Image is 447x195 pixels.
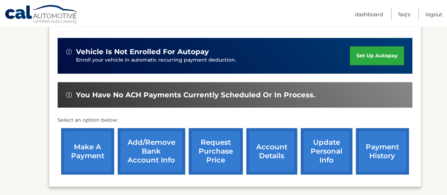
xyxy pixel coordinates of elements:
[246,128,297,174] a: account details
[118,128,185,174] a: Add/Remove bank account info
[425,8,442,20] a: Logout
[61,128,114,174] a: make a payment
[301,128,352,174] a: update personal info
[76,56,350,64] p: Enroll your vehicle in automatic recurring payment deduction.
[355,8,383,20] a: Dashboard
[76,91,315,99] span: You have no ACH payments currently scheduled or in process.
[5,5,79,25] a: Cal Automotive
[398,8,410,20] a: FAQ's
[66,49,72,55] img: alert-white.svg
[66,92,72,98] img: alert-white.svg
[76,47,209,56] span: vehicle is not enrolled for autopay
[356,128,409,174] a: payment history
[189,128,243,174] a: request purchase price
[350,46,404,65] a: set up autopay
[58,116,412,125] p: Select an option below:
